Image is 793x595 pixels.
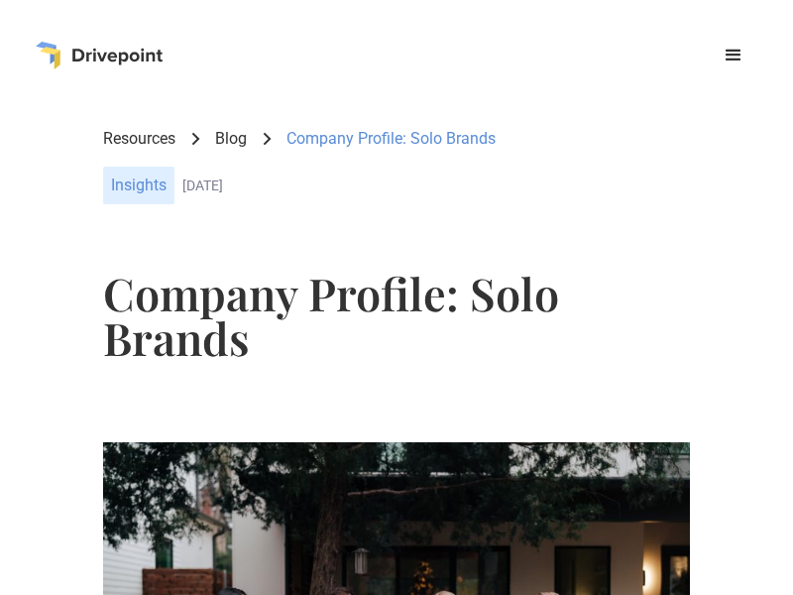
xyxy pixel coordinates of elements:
[182,178,690,194] div: [DATE]
[103,167,174,204] div: Insights
[286,128,496,150] div: Company Profile: Solo Brands
[103,271,690,360] h1: Company Profile: Solo Brands
[710,32,757,79] div: menu
[36,42,163,69] a: home
[215,128,247,150] a: Blog
[103,128,175,150] a: Resources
